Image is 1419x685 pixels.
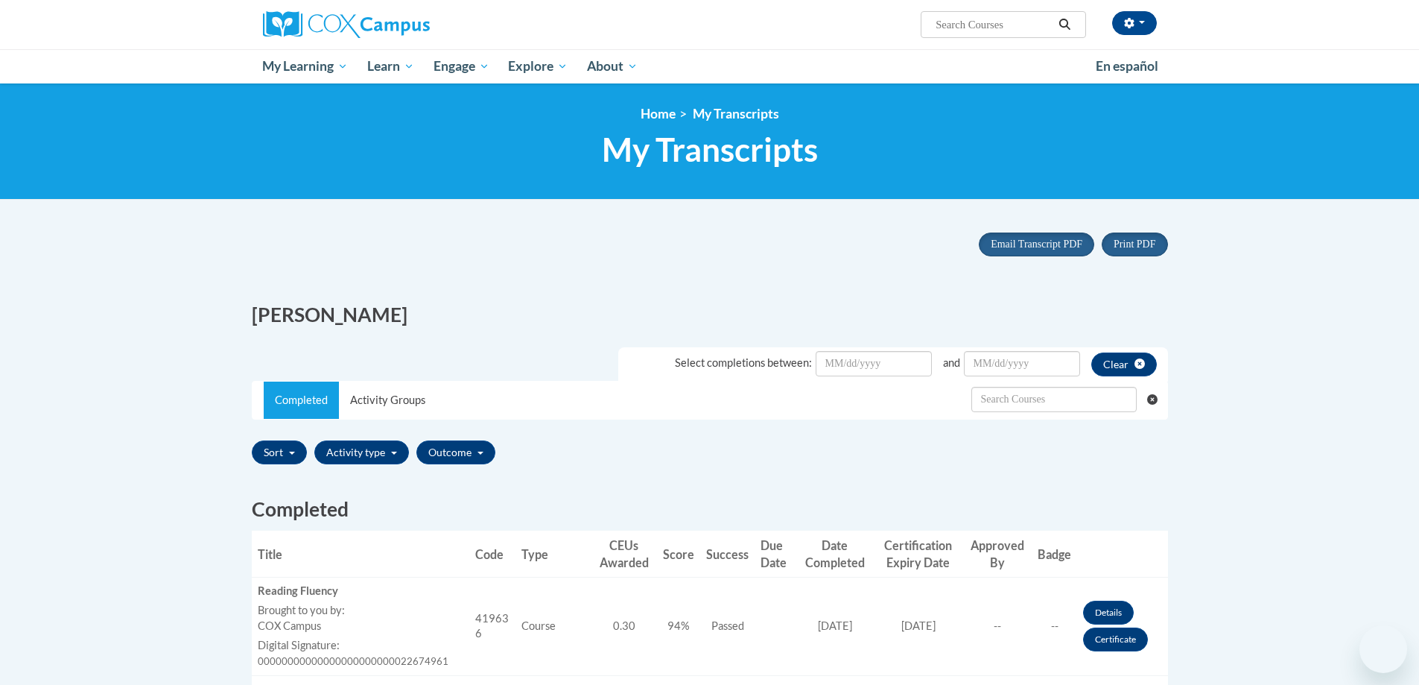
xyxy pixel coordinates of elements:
[964,351,1080,376] input: Date Input
[358,49,424,83] a: Learn
[1083,601,1134,625] a: Details button
[657,531,700,578] th: Score
[252,301,699,329] h2: [PERSON_NAME]
[816,351,932,376] input: Date Input
[755,531,796,578] th: Due Date
[498,49,577,83] a: Explore
[264,382,339,419] a: Completed
[263,11,430,38] img: Cox Campus
[1077,578,1167,676] td: Actions
[252,441,307,464] button: Sort
[693,106,779,121] span: My Transcripts
[258,584,463,599] div: Reading Fluency
[262,57,348,75] span: My Learning
[241,49,1179,83] div: Main menu
[934,16,1053,34] input: Search Courses
[943,356,960,369] span: and
[1086,51,1168,82] a: En español
[508,57,568,75] span: Explore
[1114,239,1155,250] span: Print PDF
[963,578,1032,676] td: --
[979,233,1094,256] button: Email Transcript PDF
[1359,625,1407,673] iframe: Button to launch messaging window
[591,531,657,578] th: CEUs Awarded
[424,49,499,83] a: Engage
[367,57,414,75] span: Learn
[818,619,852,632] span: [DATE]
[587,57,638,75] span: About
[1102,233,1167,256] button: Print PDF
[901,619,936,632] span: [DATE]
[434,57,489,75] span: Engage
[1032,531,1077,578] th: Badge
[797,531,873,578] th: Date Completed
[253,49,358,83] a: My Learning
[1032,578,1077,676] td: --
[667,619,690,632] span: 94%
[1112,11,1157,35] button: Account Settings
[252,496,1168,523] h2: Completed
[1083,628,1148,651] a: Certificate
[416,441,495,464] button: Outcome
[963,531,1032,578] th: Approved By
[515,531,591,578] th: Type
[641,106,676,121] a: Home
[1053,16,1076,34] button: Search
[252,531,469,578] th: Title
[577,49,647,83] a: About
[991,239,1082,250] span: Email Transcript PDF
[602,130,818,169] span: My Transcripts
[1096,58,1158,74] span: En español
[258,638,463,654] label: Digital Signature:
[258,655,448,667] span: 00000000000000000000000022674961
[258,619,321,632] span: COX Campus
[971,387,1137,412] input: Search Withdrawn Transcripts
[469,531,516,578] th: Code
[339,382,437,419] a: Activity Groups
[1077,531,1167,578] th: Actions
[700,531,755,578] th: Success
[469,578,516,676] td: 419636
[700,578,755,676] td: Passed
[263,11,546,38] a: Cox Campus
[675,356,812,369] span: Select completions between:
[597,619,651,634] div: 0.30
[873,531,964,578] th: Certification Expiry Date
[1147,382,1167,417] button: Clear searching
[314,441,409,464] button: Activity type
[1091,353,1157,376] button: clear
[258,603,463,619] label: Brought to you by:
[515,578,591,676] td: Course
